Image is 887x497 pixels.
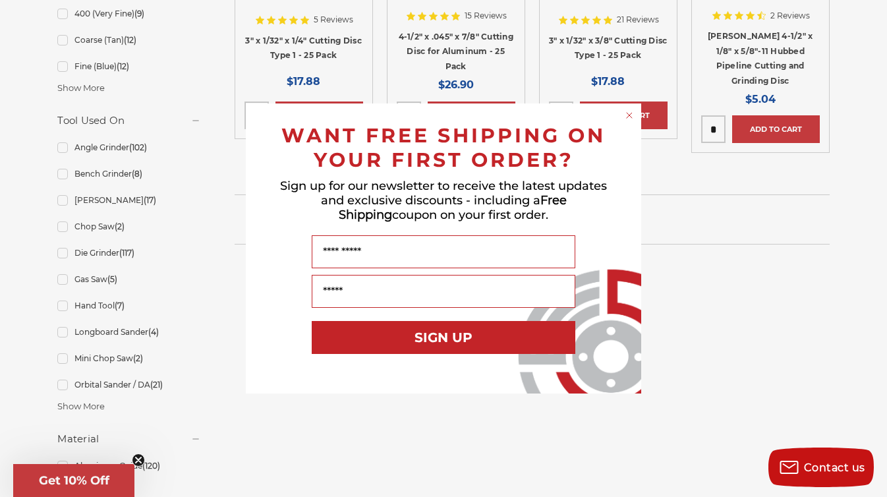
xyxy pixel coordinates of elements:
[339,193,567,222] span: Free Shipping
[281,123,606,172] span: WANT FREE SHIPPING ON YOUR FIRST ORDER?
[623,109,636,122] button: Close dialog
[804,461,865,474] span: Contact us
[768,448,874,487] button: Contact us
[312,321,575,354] button: SIGN UP
[280,179,607,222] span: Sign up for our newsletter to receive the latest updates and exclusive discounts - including a co...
